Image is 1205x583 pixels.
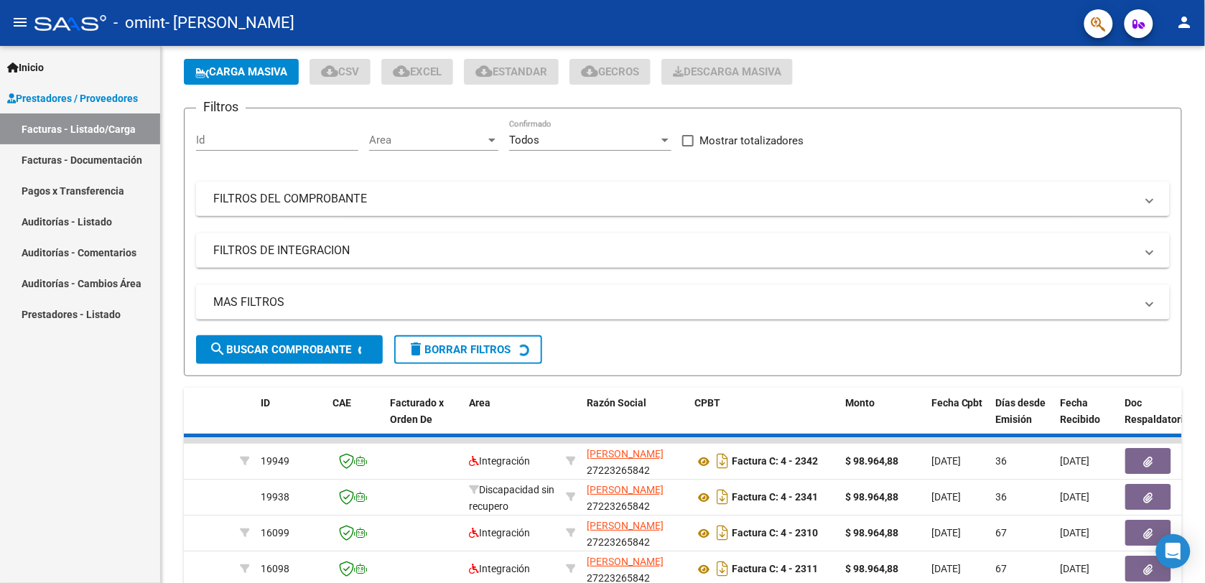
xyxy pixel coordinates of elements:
[213,243,1135,258] mat-panel-title: FILTROS DE INTEGRACION
[931,455,961,467] span: [DATE]
[196,233,1170,268] mat-expansion-panel-header: FILTROS DE INTEGRACION
[996,397,1046,425] span: Días desde Emisión
[213,294,1135,310] mat-panel-title: MAS FILTROS
[469,527,530,538] span: Integración
[996,527,1008,538] span: 67
[332,397,351,409] span: CAE
[469,484,554,512] span: Discapacidad sin recupero
[713,557,732,580] i: Descargar documento
[509,134,539,146] span: Todos
[196,285,1170,320] mat-expansion-panel-header: MAS FILTROS
[1055,388,1120,451] datatable-header-cell: Fecha Recibido
[469,455,530,467] span: Integración
[931,491,961,503] span: [DATE]
[732,564,818,575] strong: Factura C: 4 - 2311
[689,388,839,451] datatable-header-cell: CPBT
[839,388,926,451] datatable-header-cell: Monto
[165,7,294,39] span: - [PERSON_NAME]
[261,491,289,503] span: 19938
[587,484,664,495] span: [PERSON_NAME]
[845,563,898,574] strong: $ 98.964,88
[261,455,289,467] span: 19949
[1061,563,1090,574] span: [DATE]
[926,388,990,451] datatable-header-cell: Fecha Cpbt
[996,491,1008,503] span: 36
[1125,397,1190,425] span: Doc Respaldatoria
[213,191,1135,207] mat-panel-title: FILTROS DEL COMPROBANTE
[1061,527,1090,538] span: [DATE]
[587,556,664,567] span: [PERSON_NAME]
[196,97,246,117] h3: Filtros
[931,397,983,409] span: Fecha Cpbt
[393,62,410,80] mat-icon: cloud_download
[390,397,444,425] span: Facturado x Orden De
[310,59,371,85] button: CSV
[699,132,804,149] span: Mostrar totalizadores
[469,563,530,574] span: Integración
[732,456,818,467] strong: Factura C: 4 - 2342
[845,527,898,538] strong: $ 98.964,88
[184,59,299,85] button: Carga Masiva
[475,65,547,78] span: Estandar
[990,388,1055,451] datatable-header-cell: Días desde Emisión
[732,528,818,539] strong: Factura C: 4 - 2310
[587,520,664,531] span: [PERSON_NAME]
[7,90,138,106] span: Prestadores / Proveedores
[209,340,226,358] mat-icon: search
[261,397,270,409] span: ID
[569,59,651,85] button: Gecros
[694,397,720,409] span: CPBT
[261,563,289,574] span: 16098
[581,65,639,78] span: Gecros
[587,397,646,409] span: Razón Social
[464,59,559,85] button: Estandar
[845,455,898,467] strong: $ 98.964,88
[463,388,560,451] datatable-header-cell: Area
[369,134,485,146] span: Area
[996,563,1008,574] span: 67
[581,388,689,451] datatable-header-cell: Razón Social
[587,446,683,476] div: 27223265842
[255,388,327,451] datatable-header-cell: ID
[732,492,818,503] strong: Factura C: 4 - 2341
[475,62,493,80] mat-icon: cloud_download
[673,65,781,78] span: Descarga Masiva
[1061,491,1090,503] span: [DATE]
[661,59,793,85] app-download-masive: Descarga masiva de comprobantes (adjuntos)
[1156,534,1191,569] div: Open Intercom Messenger
[713,521,732,544] i: Descargar documento
[381,59,453,85] button: EXCEL
[587,518,683,548] div: 27223265842
[11,14,29,31] mat-icon: menu
[113,7,165,39] span: - omint
[321,65,359,78] span: CSV
[713,449,732,472] i: Descargar documento
[195,65,287,78] span: Carga Masiva
[1061,397,1101,425] span: Fecha Recibido
[931,563,961,574] span: [DATE]
[327,388,384,451] datatable-header-cell: CAE
[1176,14,1194,31] mat-icon: person
[581,62,598,80] mat-icon: cloud_download
[196,335,383,364] button: Buscar Comprobante
[845,397,875,409] span: Monto
[587,448,664,460] span: [PERSON_NAME]
[209,343,351,356] span: Buscar Comprobante
[394,335,542,364] button: Borrar Filtros
[393,65,442,78] span: EXCEL
[196,182,1170,216] mat-expansion-panel-header: FILTROS DEL COMPROBANTE
[845,491,898,503] strong: $ 98.964,88
[384,388,463,451] datatable-header-cell: Facturado x Orden De
[321,62,338,80] mat-icon: cloud_download
[261,527,289,538] span: 16099
[469,397,490,409] span: Area
[931,527,961,538] span: [DATE]
[661,59,793,85] button: Descarga Masiva
[7,60,44,75] span: Inicio
[587,482,683,512] div: 27223265842
[996,455,1008,467] span: 36
[407,340,424,358] mat-icon: delete
[1061,455,1090,467] span: [DATE]
[713,485,732,508] i: Descargar documento
[407,343,511,356] span: Borrar Filtros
